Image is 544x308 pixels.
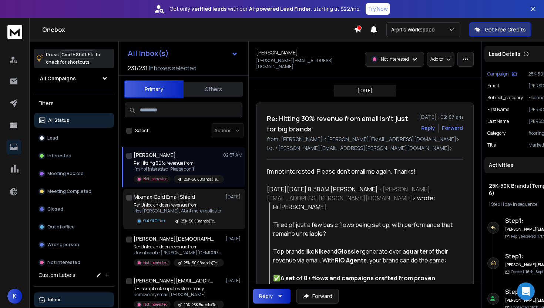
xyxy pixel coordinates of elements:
p: from: [PERSON_NAME] <[PERSON_NAME][EMAIL_ADDRESS][DOMAIN_NAME]> [267,135,463,143]
div: Hi [PERSON_NAME], [273,202,457,211]
p: Re: Unlock hidden revenue from [134,202,221,208]
p: Not Interested [143,260,168,265]
p: Interested [47,153,71,159]
p: category [487,130,506,136]
button: Get Free Credits [469,22,531,37]
p: [PERSON_NAME][EMAIL_ADDRESS][DOMAIN_NAME] [256,58,360,70]
h1: Mixmax Cold Email Shield [134,193,195,201]
div: ✅ [273,274,457,291]
button: Reply [253,289,291,304]
button: All Campaigns [34,71,114,86]
button: Meeting Completed [34,184,114,199]
p: Try Now [368,5,388,13]
p: to: <[PERSON_NAME][EMAIL_ADDRESS][PERSON_NAME][DOMAIN_NAME]> [267,144,463,152]
p: RE: scrapbook supplies store, ready [134,286,222,292]
p: 02:37 AM [223,152,242,158]
p: Not Interested [381,56,409,62]
div: Top brands like and generate over a of their revenue via email. With , your brand can do the same: [273,247,457,265]
p: Campaign [487,71,509,77]
p: I’m not interested. Please don’t [134,166,222,172]
button: All Inbox(s) [122,46,244,61]
p: title [487,142,496,148]
p: 25K-50K Brands(Templates 3, 6) [181,218,216,224]
button: K [7,289,22,304]
p: 25K-50K Brands(Templates 3, 6) [184,260,219,266]
p: Not Interested [143,302,168,307]
div: Forward [442,124,463,132]
p: Meeting Completed [47,188,91,194]
p: [DATE] [226,278,242,284]
p: Opened [511,269,544,275]
button: Lead [34,131,114,145]
p: [DATE] [357,88,372,94]
p: Lead Details [489,50,520,58]
div: Reply [259,292,273,300]
button: Inbox [34,292,114,307]
h3: Inboxes selected [149,64,197,73]
button: Closed [34,202,114,217]
div: Open Intercom Messenger [517,282,535,300]
p: Lead [47,135,58,141]
strong: quarter [406,247,429,255]
button: Campaign [487,71,517,77]
button: Primary [124,80,184,98]
h1: All Campaigns [40,75,76,82]
strong: verified leads [191,5,226,13]
button: Reply [421,124,435,132]
button: Forward [296,289,339,304]
p: Remove my email [PERSON_NAME] [134,292,222,298]
button: Interested [34,148,114,163]
div: Tired of just a few basic flows being set up, with performance that remains unreliable? [273,220,457,238]
p: [DATE] [226,194,242,200]
p: Meeting Booked [47,171,84,177]
button: All Status [34,113,114,128]
h1: All Inbox(s) [128,50,169,57]
p: Re: Hitting 30% revenue from [134,160,222,166]
p: Arpit's Workspace [391,26,438,33]
h3: Custom Labels [38,271,75,279]
h1: [PERSON_NAME] [134,151,176,159]
p: Get only with our starting at $22/mo [169,5,360,13]
button: Out of office [34,220,114,234]
h1: [PERSON_NAME][DEMOGRAPHIC_DATA] [134,235,215,242]
strong: A set of 8+ flows and campaigns crafted from proven playbooks [273,274,436,291]
h1: Onebox [42,25,354,34]
p: All Status [48,117,69,123]
span: 1 Step [489,201,500,207]
h1: [PERSON_NAME][EMAIL_ADDRESS][DOMAIN_NAME] [134,277,215,284]
strong: RIQ Agents [335,256,367,264]
h3: Filters [34,98,114,108]
p: [DATE] : 02:37 am [419,113,463,121]
span: 1 day in sequence [503,201,537,207]
img: logo [7,25,22,39]
strong: AI-powered Lead Finder, [249,5,312,13]
p: Last Name [487,118,509,124]
span: Cmd + Shift + k [60,50,94,59]
button: Try Now [366,3,390,15]
div: [DATE][DATE] 8:58 AM [PERSON_NAME] < > wrote: [267,185,457,202]
p: Wrong person [47,242,79,248]
strong: Nike [315,247,327,255]
button: Wrong person [34,237,114,252]
button: Others [184,81,243,97]
p: Get Free Credits [485,26,526,33]
p: Not Interested [143,176,168,182]
p: Out Of Office [143,218,165,224]
span: 231 / 231 [128,64,148,73]
p: [DATE] [226,236,242,242]
label: Select [135,128,148,134]
span: 16th, Sept [525,269,544,274]
strong: Glossier [337,247,362,255]
p: Email [487,83,499,89]
p: Unsubscribe [PERSON_NAME][DEMOGRAPHIC_DATA] m: [PHONE_NUMBER] [134,250,222,256]
h1: Re: Hitting 30% revenue from email isn’t just for big brands [267,113,414,134]
p: Out of office [47,224,75,230]
button: Meeting Booked [34,166,114,181]
p: Inbox [48,297,60,303]
p: Re: Unlock hidden revenue from [134,244,222,250]
p: 25K-50K Brands(Templates 3, 6) [184,177,219,182]
div: I’m not interested. Please don’t email me again. Thanks! [267,167,457,176]
p: Hey [PERSON_NAME], Want more replies to [134,208,221,214]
